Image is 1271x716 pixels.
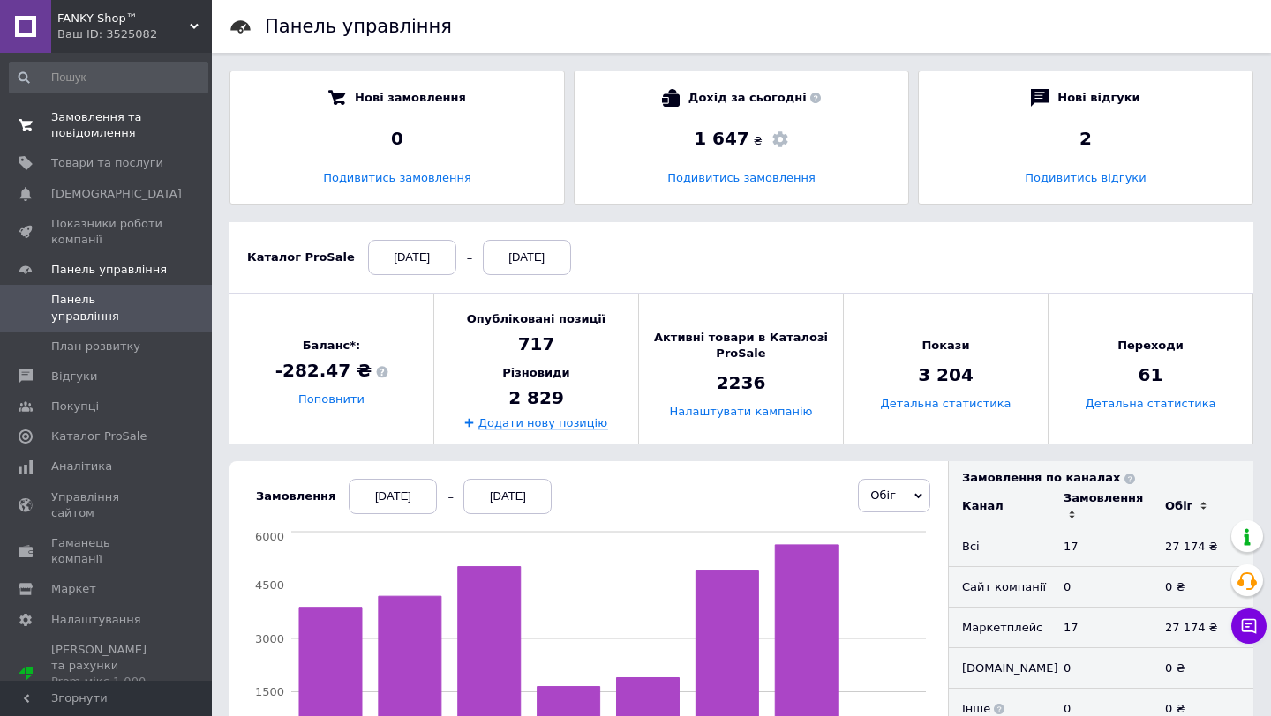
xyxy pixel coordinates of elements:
[1064,490,1143,506] div: Замовлення
[298,393,365,406] a: Поповнити
[467,311,605,327] span: Опубліковані позиції
[51,262,167,278] span: Панель управління
[9,62,208,93] input: Пошук
[1086,398,1216,411] a: Детальна статистика
[256,489,335,504] div: Замовлення
[508,385,564,410] span: 2 829
[949,567,1050,608] td: Сайт компанії
[1139,363,1163,388] span: 61
[1117,338,1184,354] span: Переходи
[51,535,163,567] span: Гаманець компанії
[949,648,1050,689] td: [DOMAIN_NAME]
[688,89,821,107] span: Дохід за сьогодні
[57,11,190,26] span: FANKY Shop™
[349,479,437,514] div: [DATE]
[355,89,466,107] span: Нові замовлення
[1152,567,1253,608] td: 0 ₴
[1152,648,1253,689] td: 0 ₴
[51,339,140,354] span: План розвитку
[918,363,974,388] span: 3 204
[51,459,112,474] span: Аналітика
[962,470,1253,486] div: Замовлення по каналах
[255,578,284,592] tspan: 4500
[51,186,182,202] span: [DEMOGRAPHIC_DATA]
[502,365,569,381] span: Різновиди
[51,642,163,706] span: [PERSON_NAME] та рахунки
[881,398,1012,411] a: Детальна статистика
[51,216,163,248] span: Показники роботи компанії
[323,171,471,184] a: Подивитись замовлення
[51,612,141,628] span: Налаштування
[1025,171,1146,184] a: Подивитись відгуки
[667,171,816,184] a: Подивитись замовлення
[265,16,452,37] h1: Панель управління
[255,685,284,698] tspan: 1500
[483,240,571,275] div: [DATE]
[1165,498,1192,514] div: Обіг
[51,489,163,521] span: Управління сайтом
[1050,567,1152,608] td: 0
[921,338,969,354] span: Покази
[51,369,97,384] span: Відгуки
[368,240,456,275] div: [DATE]
[463,479,552,514] div: [DATE]
[870,489,896,502] span: Обіг
[51,109,163,141] span: Замовлення та повідомлення
[247,250,355,265] div: Каталог ProSale
[478,415,607,429] a: Додати нову позицію
[1231,608,1267,644] button: Чат з покупцем
[936,126,1235,151] div: 2
[949,608,1050,648] td: Маркетплейс
[949,526,1050,567] td: Всi
[639,330,843,362] span: Активні товари в Каталозі ProSale
[255,632,284,645] tspan: 3000
[754,133,763,149] span: ₴
[51,399,99,414] span: Покупці
[57,26,212,42] div: Ваш ID: 3525082
[51,155,163,171] span: Товари та послуги
[1050,648,1152,689] td: 0
[1050,608,1152,648] td: 17
[51,292,163,324] span: Панель управління
[51,429,147,444] span: Каталог ProSale
[1152,526,1253,567] td: 27 174 ₴
[1152,608,1253,648] td: 27 174 ₴
[51,674,163,705] div: Prom мікс 1 000 (13 місяців)
[717,371,766,396] span: 2236
[949,486,1050,526] td: Канал
[275,359,388,384] span: -282.47 ₴
[669,406,812,419] a: Налаштувати кампанію
[694,128,749,149] span: 1 647
[275,338,388,354] span: Баланс*:
[248,126,546,151] div: 0
[518,332,555,356] span: 717
[255,530,284,543] tspan: 6000
[1050,526,1152,567] td: 17
[51,581,96,597] span: Маркет
[1057,89,1139,107] span: Нові відгуки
